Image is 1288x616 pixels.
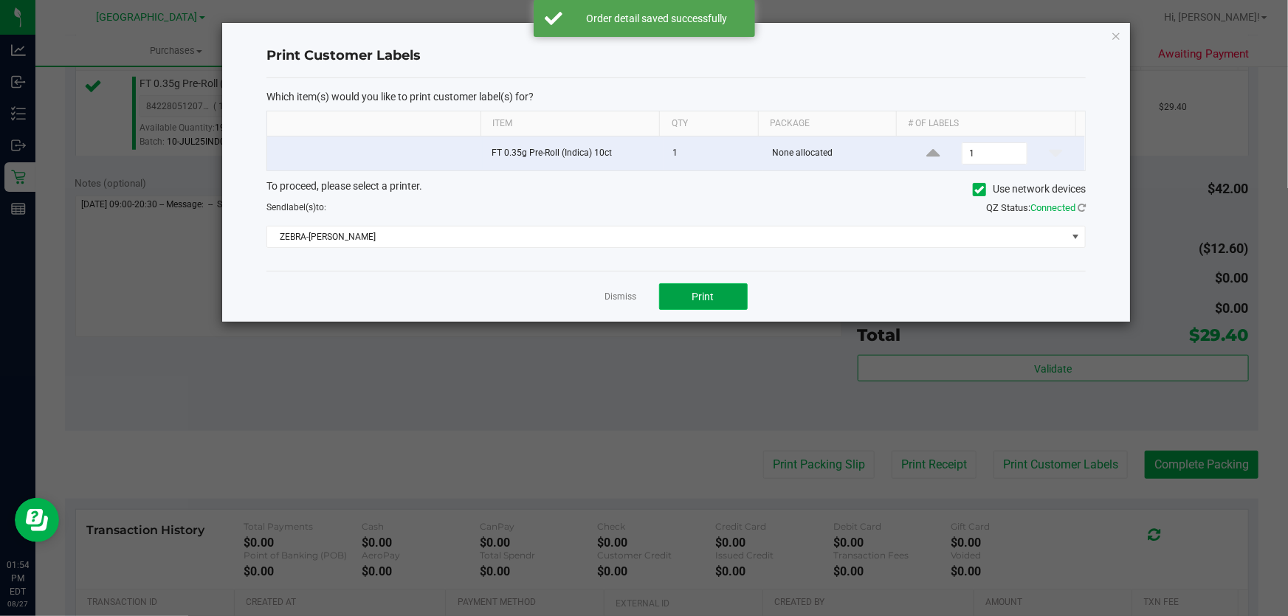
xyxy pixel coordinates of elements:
[481,111,660,136] th: Item
[571,11,744,26] div: Order detail saved successfully
[286,202,316,212] span: label(s)
[15,498,59,542] iframe: Resource center
[605,291,637,303] a: Dismiss
[1030,202,1075,213] span: Connected
[659,283,748,310] button: Print
[664,136,763,170] td: 1
[266,90,1086,103] p: Which item(s) would you like to print customer label(s) for?
[659,111,757,136] th: Qty
[986,202,1086,213] span: QZ Status:
[255,179,1097,201] div: To proceed, please select a printer.
[266,46,1086,66] h4: Print Customer Labels
[763,136,903,170] td: None allocated
[267,226,1067,247] span: ZEBRA-[PERSON_NAME]
[973,181,1086,197] label: Use network devices
[692,291,714,302] span: Print
[896,111,1075,136] th: # of labels
[758,111,897,136] th: Package
[483,136,664,170] td: FT 0.35g Pre-Roll (Indica) 10ct
[266,202,326,212] span: Send to:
